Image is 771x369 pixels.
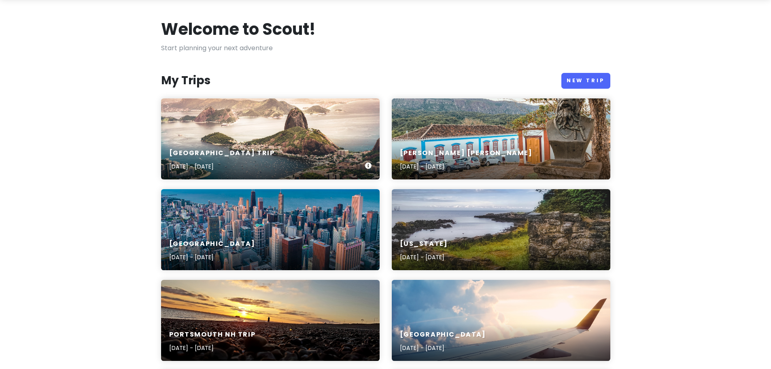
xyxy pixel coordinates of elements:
[161,189,380,270] a: white and brown city buildings during daytime[GEOGRAPHIC_DATA][DATE] - [DATE]
[392,280,610,361] a: aerial photography of airliner[GEOGRAPHIC_DATA][DATE] - [DATE]
[169,240,255,248] h6: [GEOGRAPHIC_DATA]
[169,343,256,352] p: [DATE] - [DATE]
[392,98,610,179] a: a statue of a bearded man in front of a building[PERSON_NAME] [PERSON_NAME][DATE] - [DATE]
[169,331,256,339] h6: Portsmouth NH Trip
[400,240,448,248] h6: [US_STATE]
[161,98,380,179] a: aerial photography of cityscape near sea[GEOGRAPHIC_DATA] Trip[DATE] - [DATE]
[169,149,275,158] h6: [GEOGRAPHIC_DATA] Trip
[169,253,255,262] p: [DATE] - [DATE]
[161,73,210,88] h3: My Trips
[400,162,533,171] p: [DATE] - [DATE]
[161,43,610,53] p: Start planning your next adventure
[400,343,486,352] p: [DATE] - [DATE]
[400,253,448,262] p: [DATE] - [DATE]
[392,189,610,270] a: green grass field near body of water during daytime[US_STATE][DATE] - [DATE]
[400,149,533,158] h6: [PERSON_NAME] [PERSON_NAME]
[561,73,610,89] a: New Trip
[169,162,275,171] p: [DATE] - [DATE]
[161,280,380,361] a: silhouette of people on beach during sunsetPortsmouth NH Trip[DATE] - [DATE]
[400,331,486,339] h6: [GEOGRAPHIC_DATA]
[161,19,316,40] h1: Welcome to Scout!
